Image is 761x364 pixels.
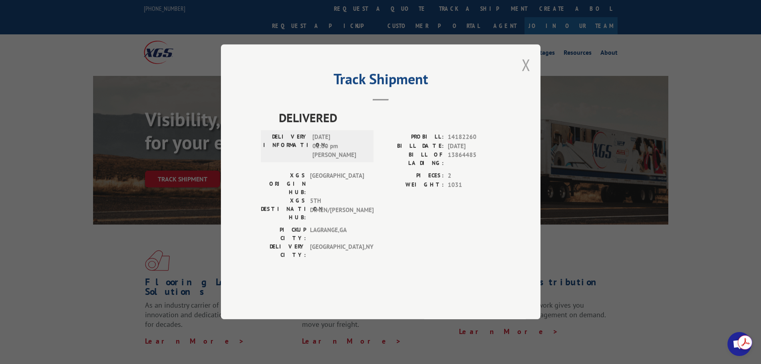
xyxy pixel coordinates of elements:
span: 1031 [448,181,501,190]
label: DELIVERY INFORMATION: [263,133,308,160]
h2: Track Shipment [261,74,501,89]
span: [DATE] [448,142,501,151]
span: [DATE] 01:00 pm [PERSON_NAME] [312,133,366,160]
button: Close modal [522,54,531,76]
span: DELIVERED [279,109,501,127]
span: [GEOGRAPHIC_DATA] , NY [310,243,364,260]
div: Open chat [727,332,751,356]
label: WEIGHT: [381,181,444,190]
span: [GEOGRAPHIC_DATA] [310,172,364,197]
span: LAGRANGE , GA [310,226,364,243]
label: PROBILL: [381,133,444,142]
span: 2 [448,172,501,181]
label: DELIVERY CITY: [261,243,306,260]
label: PIECES: [381,172,444,181]
span: 14182260 [448,133,501,142]
label: BILL OF LADING: [381,151,444,168]
label: XGS ORIGIN HUB: [261,172,306,197]
span: 5TH DIMEN/[PERSON_NAME] [310,197,364,222]
label: BILL DATE: [381,142,444,151]
label: PICKUP CITY: [261,226,306,243]
label: XGS DESTINATION HUB: [261,197,306,222]
span: 13864485 [448,151,501,168]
